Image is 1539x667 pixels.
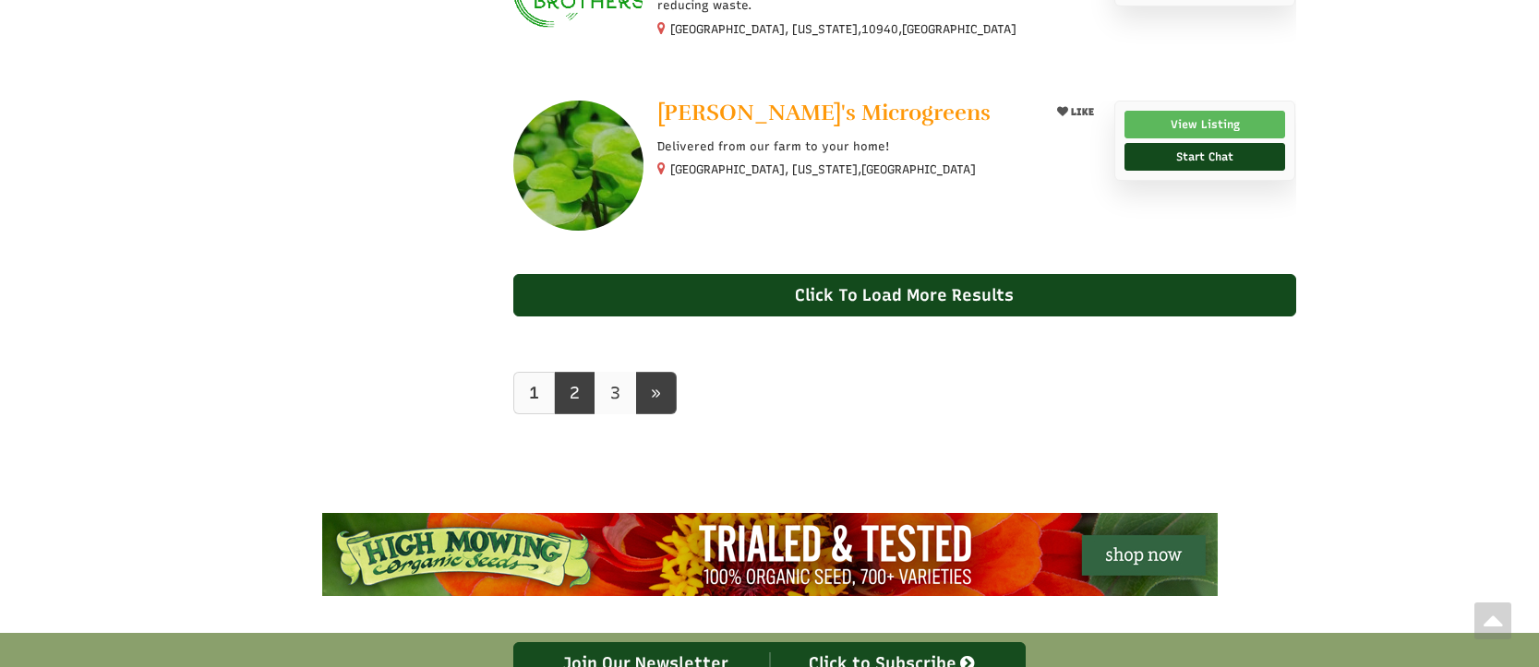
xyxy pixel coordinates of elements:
[657,101,1035,129] a: [PERSON_NAME]'s Microgreens
[670,162,976,176] small: [GEOGRAPHIC_DATA], [US_STATE],
[861,21,898,38] span: 10940
[1124,143,1286,171] a: Start Chat
[657,138,1100,155] p: Delivered from our farm to your home!
[1068,106,1094,118] span: LIKE
[670,22,1016,36] small: [GEOGRAPHIC_DATA], [US_STATE], ,
[322,513,1218,596] img: High
[554,372,595,414] a: 2
[513,372,555,414] a: 1
[513,101,643,231] img: Mary's Microgreens
[651,383,661,403] span: »
[595,372,636,414] a: 3
[529,383,539,403] b: 1
[635,372,677,414] a: next
[902,21,1016,38] span: [GEOGRAPHIC_DATA]
[657,99,991,126] span: [PERSON_NAME]'s Microgreens
[861,161,976,178] span: [GEOGRAPHIC_DATA]
[513,274,1296,316] div: Click To Load More Results
[1051,101,1100,124] button: LIKE
[1124,111,1286,138] a: View Listing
